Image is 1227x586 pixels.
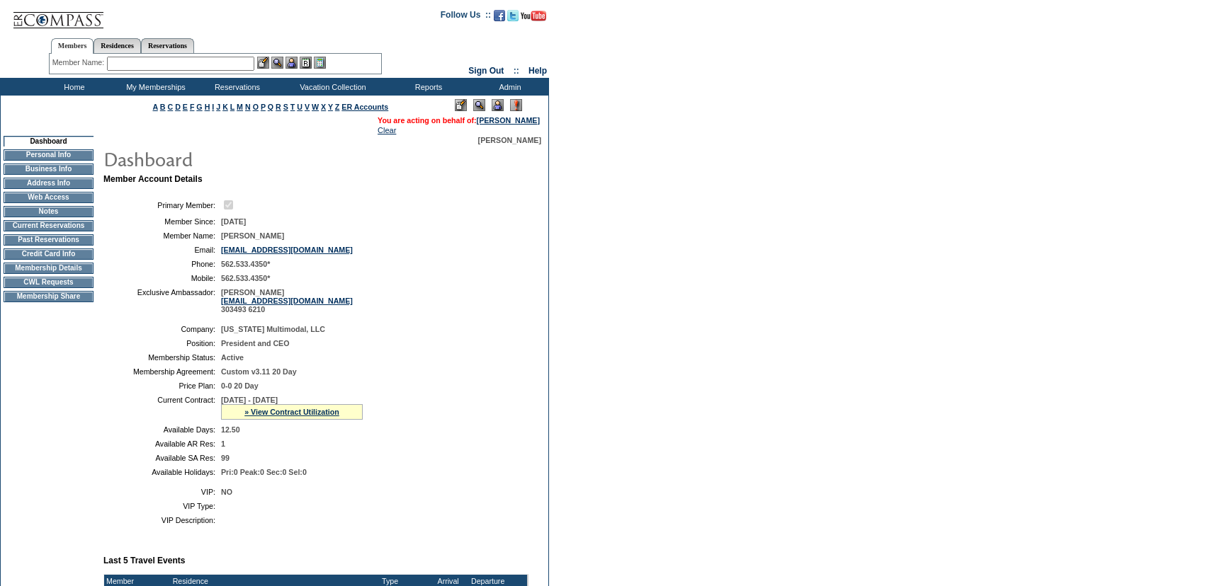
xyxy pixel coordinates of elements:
[109,246,215,254] td: Email:
[276,78,386,96] td: Vacation Collection
[109,425,215,434] td: Available Days:
[468,78,549,96] td: Admin
[4,263,94,274] td: Membership Details
[221,339,290,347] span: President and CEO
[4,234,94,246] td: Past Reservations
[183,103,188,111] a: E
[221,231,284,240] span: [PERSON_NAME]
[221,468,307,476] span: Pri:0 Peak:0 Sec:0 Sel:0
[455,99,467,111] img: Edit Mode
[221,488,232,496] span: NO
[221,325,325,333] span: [US_STATE] Multimodal, LLC
[507,14,519,23] a: Follow us on Twitter
[94,38,141,53] a: Residences
[468,66,504,76] a: Sign Out
[494,14,505,23] a: Become our fan on Facebook
[109,339,215,347] td: Position:
[378,126,396,134] a: Clear
[109,396,215,420] td: Current Contract:
[221,217,246,226] span: [DATE]
[283,103,288,111] a: S
[378,116,540,125] span: You are acting on behalf of:
[221,396,278,404] span: [DATE] - [DATE]
[4,277,94,288] td: CWL Requests
[52,57,107,69] div: Member Name:
[386,78,468,96] td: Reports
[221,439,225,448] span: 1
[4,178,94,189] td: Address Info
[221,274,270,282] span: 562.533.4350*
[109,367,215,376] td: Membership Agreement:
[514,66,519,76] span: ::
[167,103,173,111] a: C
[222,103,228,111] a: K
[109,353,215,362] td: Membership Status:
[312,103,319,111] a: W
[285,57,298,69] img: Impersonate
[221,297,353,305] a: [EMAIL_ADDRESS][DOMAIN_NAME]
[103,174,203,184] b: Member Account Details
[113,78,195,96] td: My Memberships
[528,66,547,76] a: Help
[221,353,244,362] span: Active
[190,103,195,111] a: F
[109,325,215,333] td: Company:
[212,103,214,111] a: I
[244,408,339,416] a: » View Contract Utilization
[305,103,310,111] a: V
[4,192,94,203] td: Web Access
[109,439,215,448] td: Available AR Res:
[109,502,215,510] td: VIP Type:
[216,103,220,111] a: J
[321,103,326,111] a: X
[507,10,519,21] img: Follow us on Twitter
[335,103,340,111] a: Z
[4,248,94,260] td: Credit Card Info
[4,149,94,161] td: Personal Info
[271,57,283,69] img: View
[245,103,251,111] a: N
[141,38,194,53] a: Reservations
[268,103,273,111] a: Q
[153,103,158,111] a: A
[261,103,266,111] a: P
[297,103,302,111] a: U
[109,468,215,476] td: Available Holidays:
[221,454,230,462] span: 99
[441,8,491,25] td: Follow Us ::
[51,38,94,54] a: Members
[473,99,485,111] img: View Mode
[109,516,215,524] td: VIP Description:
[230,103,234,111] a: L
[4,206,94,217] td: Notes
[253,103,259,111] a: O
[32,78,113,96] td: Home
[257,57,269,69] img: b_edit.gif
[4,136,94,146] td: Dashboard
[109,488,215,496] td: VIP:
[221,246,353,254] a: [EMAIL_ADDRESS][DOMAIN_NAME]
[109,381,215,390] td: Price Plan:
[478,136,541,144] span: [PERSON_NAME]
[341,103,388,111] a: ER Accounts
[205,103,210,111] a: H
[196,103,202,111] a: G
[221,260,270,268] span: 562.533.4350*
[109,260,215,268] td: Phone:
[494,10,505,21] img: Become our fan on Facebook
[221,381,259,390] span: 0-0 20 Day
[328,103,333,111] a: Y
[221,367,297,376] span: Custom v3.11 20 Day
[4,163,94,175] td: Business Info
[521,14,546,23] a: Subscribe to our YouTube Channel
[103,144,386,173] img: pgTtlDashboard.gif
[109,288,215,314] td: Exclusive Ambassador:
[221,425,240,434] span: 12.50
[477,116,540,125] a: [PERSON_NAME]
[103,556,185,565] b: Last 5 Travel Events
[314,57,326,69] img: b_calculator.gif
[109,231,215,240] td: Member Name:
[109,454,215,462] td: Available SA Res:
[160,103,166,111] a: B
[4,291,94,302] td: Membership Share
